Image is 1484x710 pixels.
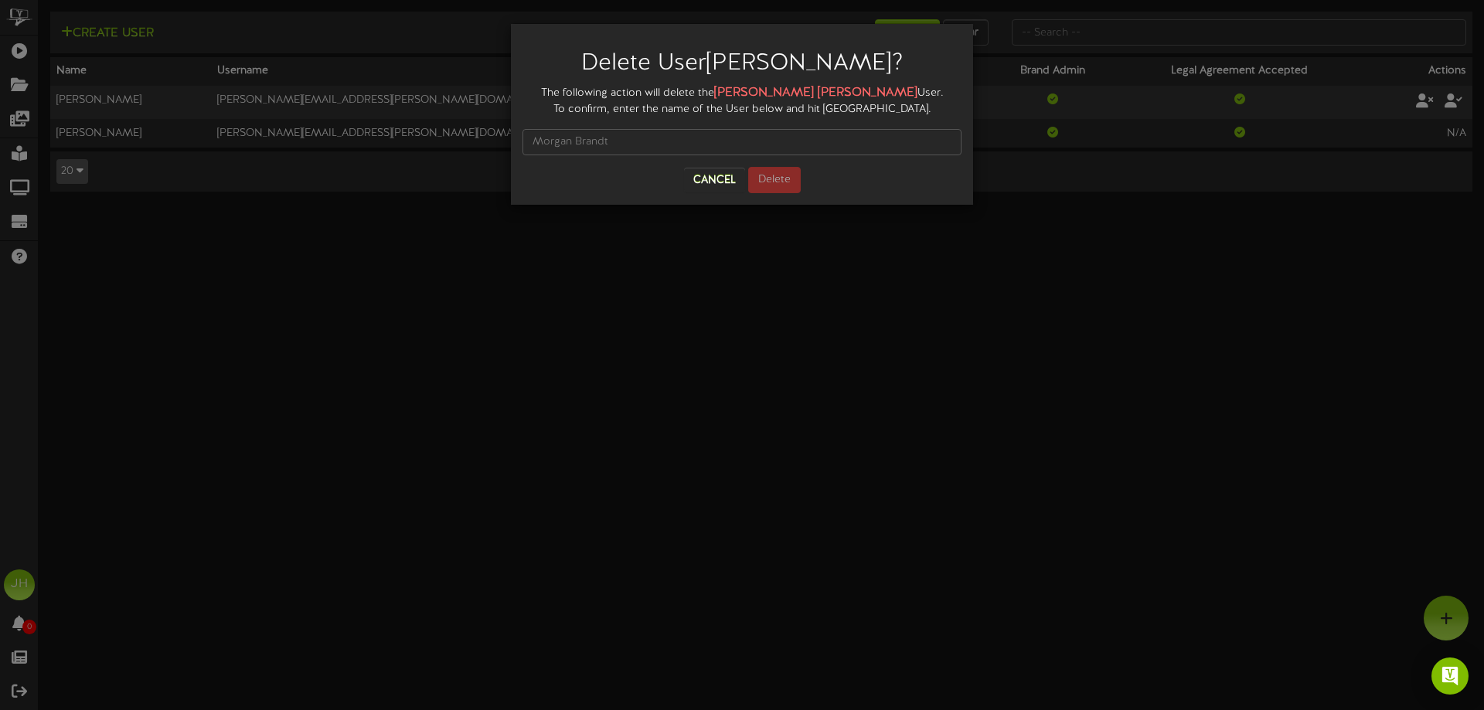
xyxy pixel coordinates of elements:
[684,168,745,192] button: Cancel
[522,129,962,155] input: Morgan Brandt
[534,51,950,76] h2: Delete User [PERSON_NAME] ?
[1431,657,1469,695] div: Open Intercom Messenger
[522,84,962,117] div: The following action will delete the User. To confirm, enter the name of the User below and hit [...
[714,86,917,100] strong: [PERSON_NAME] [PERSON_NAME]
[748,167,801,193] button: Delete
